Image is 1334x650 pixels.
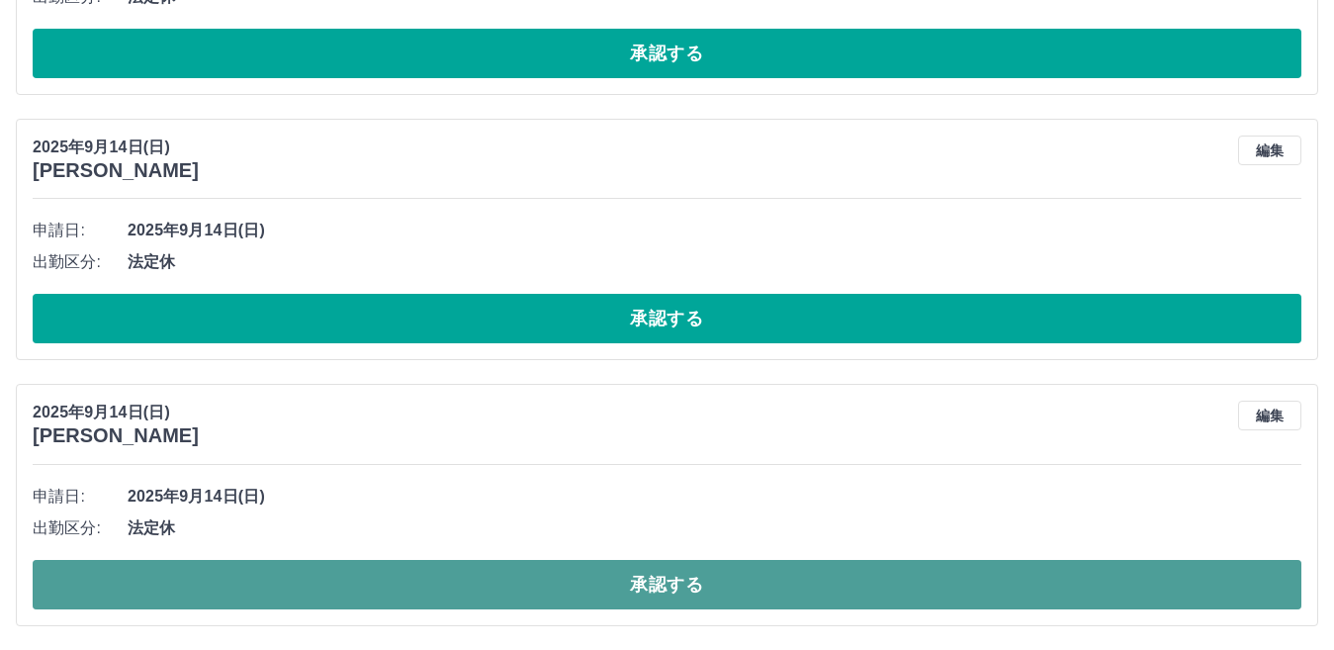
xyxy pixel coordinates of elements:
[33,29,1301,78] button: 承認する
[33,136,199,159] p: 2025年9月14日(日)
[33,219,128,242] span: 申請日:
[128,516,1301,540] span: 法定休
[128,485,1301,509] span: 2025年9月14日(日)
[1238,136,1301,165] button: 編集
[33,401,199,424] p: 2025年9月14日(日)
[33,516,128,540] span: 出勤区分:
[33,159,199,182] h3: [PERSON_NAME]
[33,560,1301,609] button: 承認する
[128,250,1301,274] span: 法定休
[33,424,199,447] h3: [PERSON_NAME]
[128,219,1301,242] span: 2025年9月14日(日)
[1238,401,1301,430] button: 編集
[33,250,128,274] span: 出勤区分:
[33,294,1301,343] button: 承認する
[33,485,128,509] span: 申請日:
